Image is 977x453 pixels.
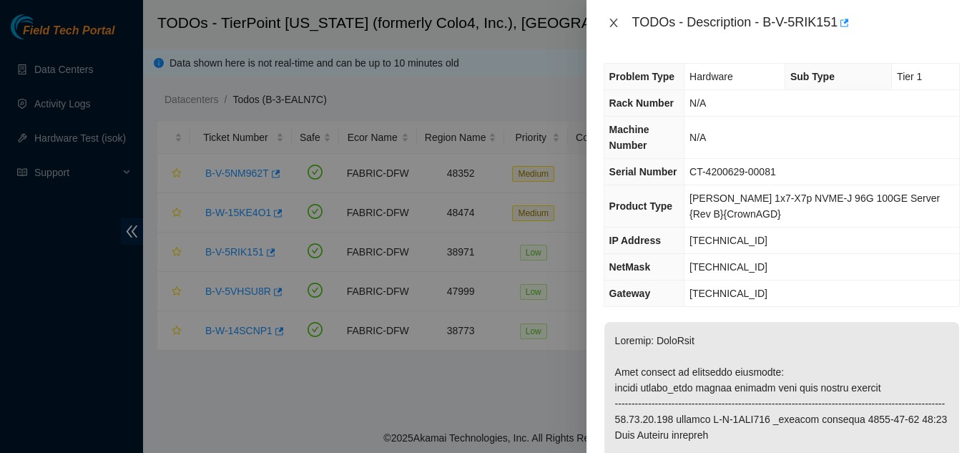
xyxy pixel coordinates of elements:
span: Tier 1 [897,71,922,82]
span: close [608,17,619,29]
span: Problem Type [609,71,675,82]
div: TODOs - Description - B-V-5RIK151 [632,11,960,34]
span: NetMask [609,261,651,273]
span: [PERSON_NAME] 1x7-X7p NVME-J 96G 100GE Server {Rev B}{CrownAGD} [689,193,940,220]
span: [TECHNICAL_ID] [689,288,767,299]
span: N/A [689,97,706,109]
span: Hardware [689,71,733,82]
span: Rack Number [609,97,674,109]
span: Product Type [609,200,672,212]
span: CT-4200629-00081 [689,166,776,177]
span: Machine Number [609,124,649,151]
button: Close [604,16,624,30]
span: [TECHNICAL_ID] [689,235,767,246]
span: N/A [689,132,706,143]
span: Gateway [609,288,651,299]
span: [TECHNICAL_ID] [689,261,767,273]
span: Serial Number [609,166,677,177]
span: Sub Type [790,71,835,82]
span: IP Address [609,235,661,246]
